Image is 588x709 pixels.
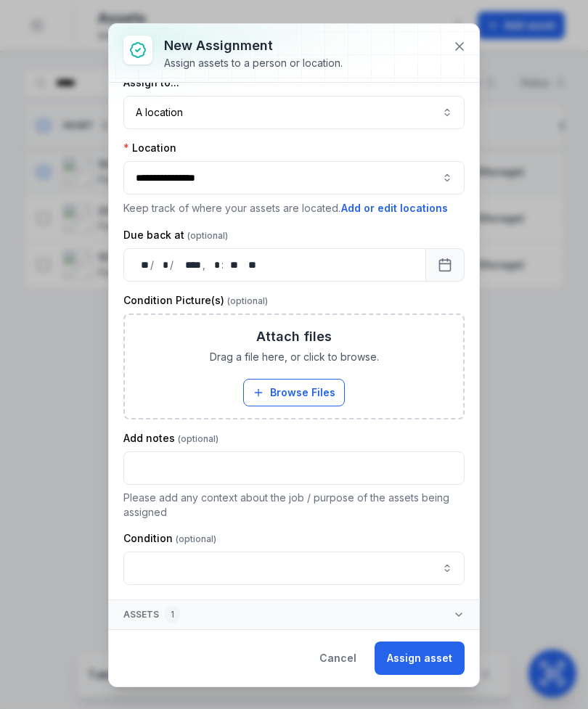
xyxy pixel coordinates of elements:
[123,431,219,446] label: Add notes
[164,56,343,70] div: Assign assets to a person or location.
[155,258,170,272] div: month,
[425,248,465,282] button: Calendar
[123,75,179,90] label: Assign to...
[170,258,175,272] div: /
[109,600,479,629] button: Assets1
[241,258,258,272] div: am/pm,
[340,200,449,216] button: Add or edit locations
[150,258,155,272] div: /
[123,606,180,623] span: Assets
[165,606,180,623] div: 1
[243,379,345,406] button: Browse Files
[221,258,225,272] div: :
[256,327,332,347] h3: Attach files
[123,200,465,216] p: Keep track of where your assets are located.
[123,141,176,155] label: Location
[307,642,369,675] button: Cancel
[136,258,150,272] div: day,
[123,96,465,129] button: A location
[123,228,228,242] label: Due back at
[203,258,207,272] div: ,
[375,642,465,675] button: Assign asset
[207,258,221,272] div: hour,
[210,350,379,364] span: Drag a file here, or click to browse.
[175,258,203,272] div: year,
[164,36,343,56] h3: New assignment
[123,531,216,546] label: Condition
[123,491,465,520] p: Please add any context about the job / purpose of the assets being assigned
[225,258,240,272] div: minute,
[123,293,268,308] label: Condition Picture(s)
